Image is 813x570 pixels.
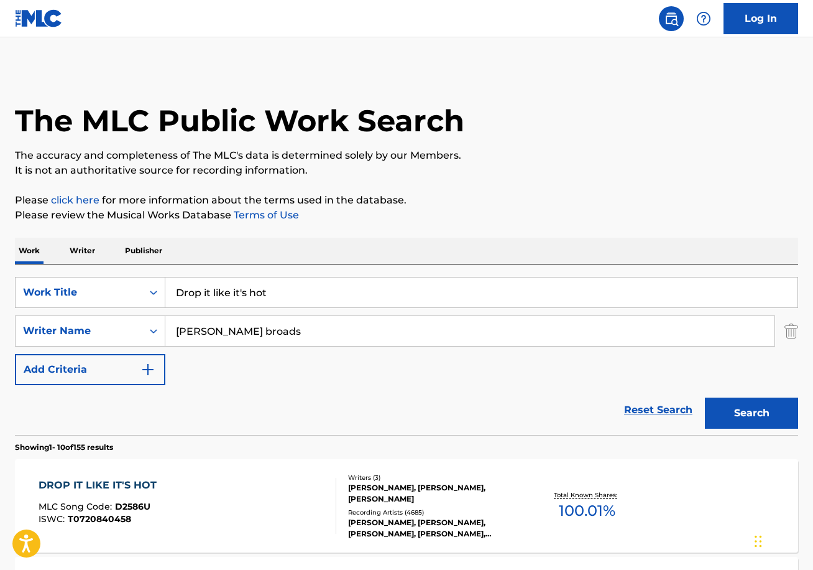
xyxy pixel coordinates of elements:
div: DROP IT LIKE IT'S HOT [39,478,163,493]
a: Log In [723,3,798,34]
img: Delete Criterion [784,315,798,347]
span: ISWC : [39,513,68,525]
div: Work Title [23,285,135,300]
form: Search Form [15,277,798,435]
p: Please review the Musical Works Database [15,208,798,223]
a: DROP IT LIKE IT'S HOTMLC Song Code:D2586UISWC:T0720840458Writers (3)[PERSON_NAME], [PERSON_NAME],... [15,459,798,553]
a: Public Search [659,6,684,31]
p: Total Known Shares: [554,490,620,500]
h1: The MLC Public Work Search [15,102,464,139]
img: search [664,11,679,26]
a: Reset Search [618,396,699,424]
img: 9d2ae6d4665cec9f34b9.svg [140,362,155,377]
div: Writers ( 3 ) [348,473,522,482]
a: click here [51,194,99,206]
div: Recording Artists ( 4685 ) [348,508,522,517]
span: D2586U [115,501,150,512]
button: Add Criteria [15,354,165,385]
img: help [696,11,711,26]
span: T0720840458 [68,513,131,525]
button: Search [705,398,798,429]
span: MLC Song Code : [39,501,115,512]
p: Publisher [121,238,166,264]
div: [PERSON_NAME], [PERSON_NAME], [PERSON_NAME], [PERSON_NAME], [PERSON_NAME], [PERSON_NAME] [348,517,522,540]
div: Writer Name [23,324,135,339]
div: [PERSON_NAME], [PERSON_NAME], [PERSON_NAME] [348,482,522,505]
iframe: Chat Widget [751,510,813,570]
img: MLC Logo [15,9,63,27]
a: Terms of Use [231,209,299,221]
p: Writer [66,238,99,264]
div: Drag [755,523,762,560]
p: Please for more information about the terms used in the database. [15,193,798,208]
p: It is not an authoritative source for recording information. [15,163,798,178]
p: Work [15,238,44,264]
p: Showing 1 - 10 of 155 results [15,442,113,453]
p: The accuracy and completeness of The MLC's data is determined solely by our Members. [15,148,798,163]
span: 100.01 % [559,500,615,522]
div: Help [691,6,716,31]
